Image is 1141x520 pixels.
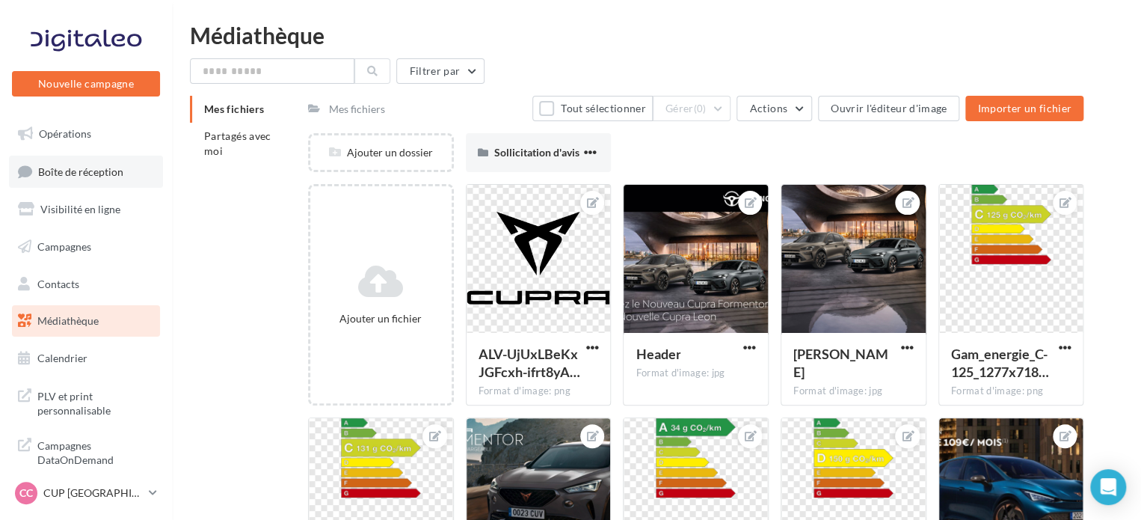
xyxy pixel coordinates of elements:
a: Opérations [9,118,163,150]
span: Partagés avec moi [204,129,271,157]
span: Campagnes DataOnDemand [37,435,154,468]
a: Contacts [9,269,163,300]
div: Format d'image: png [479,385,599,398]
span: (0) [694,103,707,114]
button: Ouvrir l'éditeur d'image [818,96,959,121]
span: Gam_energie_C-125_1277x718-Partenaires_POS_RVB [951,346,1049,380]
span: CE-Leon-Formentor [793,346,888,380]
a: CC CUP [GEOGRAPHIC_DATA] [12,479,160,507]
a: Médiathèque [9,305,163,337]
button: Actions [736,96,811,121]
span: PLV et print personnalisable [37,386,154,418]
div: Format d'image: jpg [636,367,756,380]
button: Tout sélectionner [532,96,652,121]
div: Ajouter un dossier [310,145,452,160]
span: Calendrier [37,352,87,364]
span: Opérations [39,127,91,140]
div: Ajouter un fichier [316,311,446,326]
button: Gérer(0) [653,96,731,121]
div: Format d'image: jpg [793,385,914,398]
p: CUP [GEOGRAPHIC_DATA] [43,486,143,501]
div: Mes fichiers [329,102,385,117]
span: Contacts [37,277,79,290]
div: Open Intercom Messenger [1090,469,1126,505]
a: PLV et print personnalisable [9,380,163,424]
a: Campagnes DataOnDemand [9,429,163,474]
a: Calendrier [9,343,163,374]
button: Nouvelle campagne [12,71,160,97]
span: Actions [749,102,787,114]
div: Médiathèque [190,24,1123,46]
span: Médiathèque [37,314,99,327]
span: Importer un fichier [977,102,1071,114]
button: Filtrer par [396,58,485,84]
a: Campagnes [9,231,163,263]
div: Format d'image: png [951,385,1071,398]
span: CC [19,486,33,501]
span: ALV-UjUxLBeKxJGFcxh-ifrt8yABP597wAf-YI-RxVn1au-qTepNcTlw [479,346,580,380]
a: Boîte de réception [9,156,163,188]
button: Importer un fichier [965,96,1083,121]
a: Visibilité en ligne [9,194,163,225]
span: Header [636,346,680,362]
span: Mes fichiers [204,103,264,115]
span: Sollicitation d'avis [494,146,579,159]
span: Visibilité en ligne [40,203,120,215]
span: Boîte de réception [38,165,123,177]
span: Campagnes [37,240,91,253]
